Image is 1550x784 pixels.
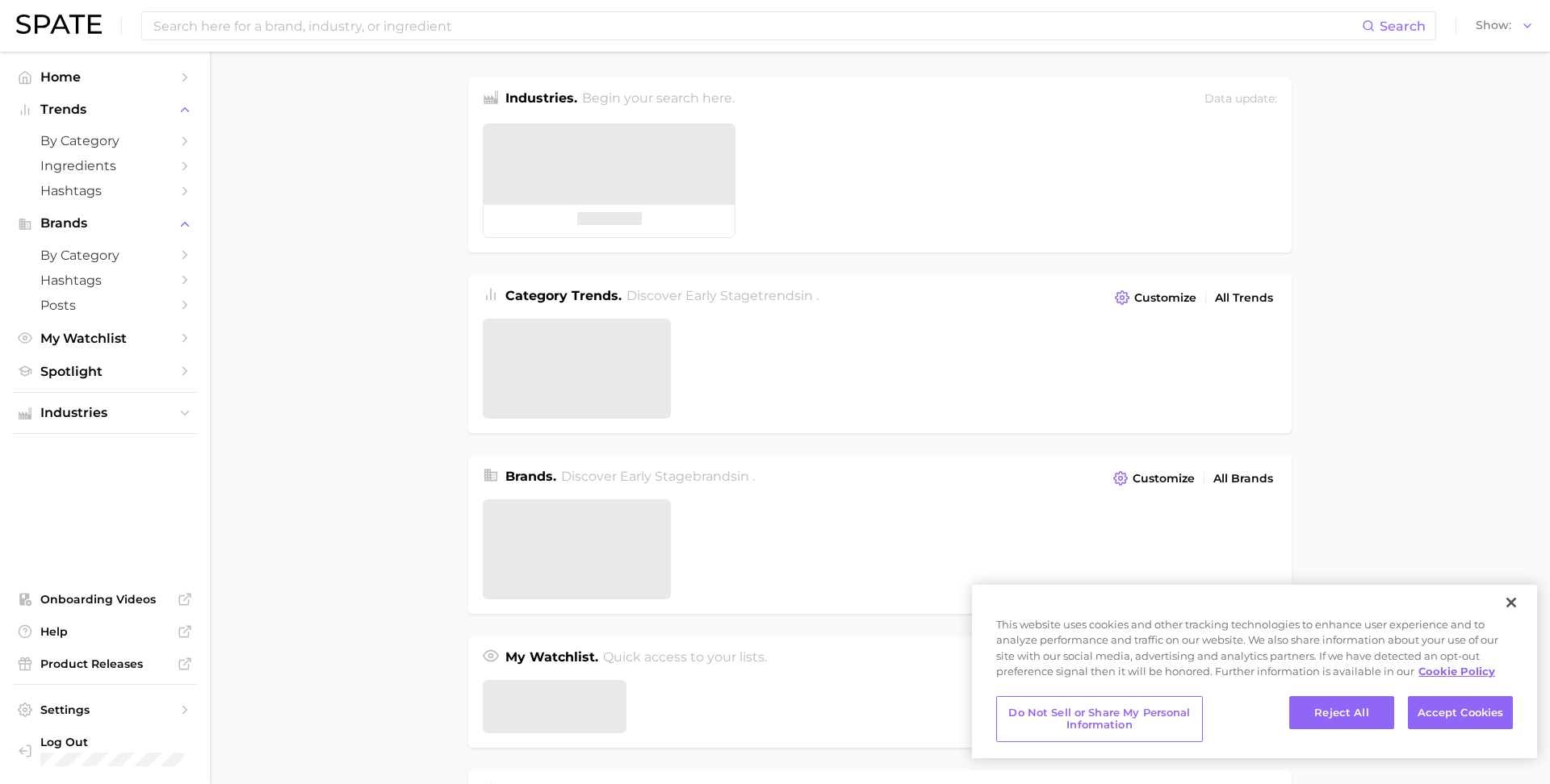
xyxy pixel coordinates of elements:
[972,585,1537,758] div: Privacy
[13,153,197,178] a: Ingredients
[1209,468,1277,490] a: All Brands
[603,648,767,670] h2: Quick access to your lists.
[1215,291,1273,305] span: All Trends
[40,703,170,717] span: Settings
[40,592,170,607] span: Onboarding Videos
[1204,89,1277,111] div: Data update:
[40,364,170,379] span: Spotlight
[1472,15,1538,36] button: Show
[1109,467,1199,490] button: Customize
[1476,21,1511,30] span: Show
[13,359,197,384] a: Spotlight
[13,268,197,293] a: Hashtags
[13,401,197,425] button: Industries
[40,298,170,313] span: Posts
[13,730,197,771] a: Log out. Currently logged in with e-mail elle.elderd@digitas.com.
[13,698,197,722] a: Settings
[972,617,1537,688] div: This website uses cookies and other tracking technologies to enhance user experience and to analy...
[1493,585,1529,620] button: Close
[972,585,1537,758] div: Cookie banner
[13,293,197,318] a: Posts
[1211,287,1277,309] a: All Trends
[1408,696,1513,730] button: Accept Cookies
[40,735,184,749] span: Log Out
[40,273,170,288] span: Hashtags
[40,624,170,639] span: Help
[13,98,197,122] button: Trends
[13,178,197,203] a: Hashtags
[1380,19,1426,34] span: Search
[40,69,170,85] span: Home
[996,696,1203,742] button: Do Not Sell or Share My Personal Information, Opens the preference center dialog
[1213,472,1273,486] span: All Brands
[40,133,170,148] span: by Category
[40,406,170,420] span: Industries
[40,102,170,117] span: Trends
[13,326,197,351] a: My Watchlist
[40,657,170,671] span: Product Releases
[40,248,170,263] span: by Category
[1111,286,1200,309] button: Customize
[13,652,197,676] a: Product Releases
[505,469,556,484] span: Brands .
[13,128,197,153] a: by Category
[561,469,755,484] span: Discover Early Stage brands in .
[505,89,577,111] h1: Industries.
[13,65,197,90] a: Home
[626,288,819,303] span: Discover Early Stage trends in .
[40,331,170,346] span: My Watchlist
[13,619,197,644] a: Help
[582,89,735,111] h2: Begin your search here.
[13,243,197,268] a: by Category
[1289,696,1394,730] button: Reject All
[40,183,170,198] span: Hashtags
[40,158,170,173] span: Ingredients
[1418,665,1495,678] a: More information about your privacy, opens in a new tab
[505,288,622,303] span: Category Trends .
[16,15,102,34] img: SPATE
[1133,472,1195,486] span: Customize
[1134,291,1196,305] span: Customize
[505,648,598,670] h1: My Watchlist.
[40,216,170,231] span: Brands
[13,587,197,611] a: Onboarding Videos
[13,211,197,236] button: Brands
[152,12,1362,40] input: Search here for a brand, industry, or ingredient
